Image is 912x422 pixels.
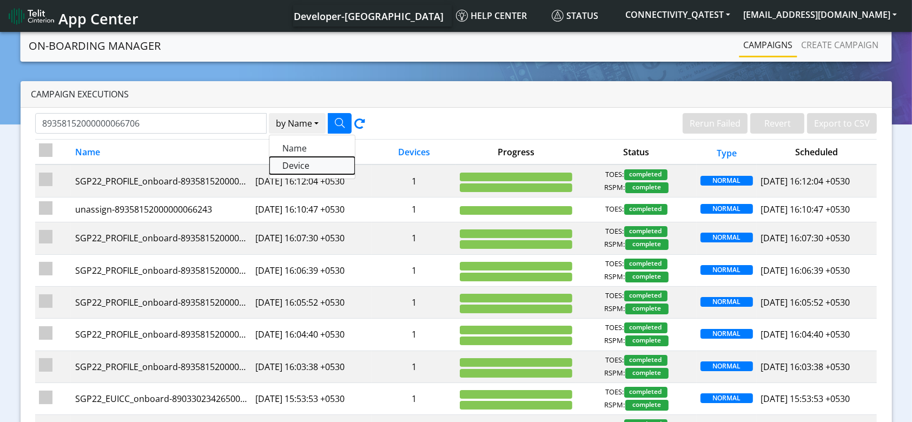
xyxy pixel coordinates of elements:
span: TOES: [606,204,624,215]
th: Scheduled [757,140,877,165]
td: [DATE] 16:05:52 +0530 [252,286,372,318]
button: Revert [750,113,804,134]
button: by Name [269,113,326,134]
th: Progress [456,140,576,165]
span: [DATE] 16:12:04 +0530 [761,175,850,187]
div: by Name [269,135,355,179]
span: NORMAL [700,176,753,186]
input: Search Campaigns [35,113,267,134]
span: TOES: [606,322,624,333]
span: [DATE] 16:05:52 +0530 [761,296,850,308]
span: RSPM: [605,239,625,250]
button: Name [269,140,355,157]
th: Type [697,140,757,165]
span: TOES: [606,169,624,180]
span: NORMAL [700,233,753,242]
img: knowledge.svg [456,10,468,22]
div: SGP22_PROFILE_onboard-89358152000000066383-2309 [75,360,248,373]
span: completed [624,169,668,180]
td: 1 [372,222,456,254]
td: 1 [372,286,456,318]
div: Campaign Executions [21,81,892,108]
span: [DATE] 16:10:47 +0530 [761,203,850,215]
th: Status [576,140,696,165]
td: 1 [372,351,456,383]
span: NORMAL [700,204,753,214]
a: Campaigns [739,34,797,56]
img: logo-telit-cinterion-gw-new.png [9,8,54,25]
span: completed [624,259,668,269]
div: unassign-89358152000000066243 [75,203,248,216]
td: [DATE] 16:07:30 +0530 [252,222,372,254]
span: RSPM: [605,272,625,282]
span: TOES: [606,259,624,269]
a: Help center [452,5,547,27]
span: TOES: [606,226,624,237]
span: RSPM: [605,335,625,346]
th: Created [252,140,372,165]
span: NORMAL [700,361,753,371]
span: complete [625,335,669,346]
span: completed [624,226,668,237]
span: [DATE] 16:07:30 +0530 [761,232,850,244]
span: complete [625,239,669,250]
span: complete [625,368,669,379]
span: NORMAL [700,393,753,403]
td: 1 [372,164,456,197]
div: SGP22_PROFILE_onboard-89358152000000066243-2309 [75,175,248,188]
span: TOES: [606,291,624,301]
span: RSPM: [605,400,625,411]
button: Rerun Failed [683,113,748,134]
span: completed [624,355,668,366]
span: NORMAL [700,329,753,339]
span: NORMAL [700,265,753,275]
button: CONNECTIVITY_QATEST [619,5,737,24]
span: completed [624,322,668,333]
span: RSPM: [605,182,625,193]
td: 1 [372,254,456,286]
span: completed [624,291,668,301]
span: complete [625,182,669,193]
a: Status [547,5,619,27]
span: NORMAL [700,297,753,307]
span: complete [625,400,669,411]
span: [DATE] 15:53:53 +0530 [761,393,850,405]
td: [DATE] 16:10:47 +0530 [252,197,372,222]
td: [DATE] 16:04:40 +0530 [252,319,372,351]
div: SGP22_PROFILE_onboard-89358152000000066706-2309 [75,296,248,309]
span: [DATE] 16:04:40 +0530 [761,328,850,340]
a: On-Boarding Manager [29,35,161,57]
button: [EMAIL_ADDRESS][DOMAIN_NAME] [737,5,903,24]
td: [DATE] 16:03:38 +0530 [252,351,372,383]
div: SGP22_PROFILE_onboard-89358152000000066730-2309 [75,232,248,245]
td: [DATE] 16:12:04 +0530 [252,164,372,197]
td: 1 [372,319,456,351]
th: Devices [372,140,456,165]
a: Your current platform instance [293,5,443,27]
span: [DATE] 16:03:38 +0530 [761,361,850,373]
a: Create campaign [797,34,883,56]
span: Help center [456,10,527,22]
img: status.svg [552,10,564,22]
span: RSPM: [605,304,625,314]
a: App Center [9,4,137,28]
button: Export to CSV [807,113,877,134]
button: Device [269,157,355,174]
th: Name [71,140,252,165]
td: [DATE] 16:06:39 +0530 [252,254,372,286]
span: App Center [58,9,138,29]
span: [DATE] 16:06:39 +0530 [761,265,850,276]
span: complete [625,272,669,282]
span: completed [624,387,668,398]
div: SGP22_PROFILE_onboard-89358152000000066235-2309 [75,328,248,341]
span: completed [624,204,668,215]
span: RSPM: [605,368,625,379]
span: complete [625,304,669,314]
span: Status [552,10,598,22]
td: 1 [372,383,456,415]
span: TOES: [606,355,624,366]
div: SGP22_EUICC_onboard-89033023426500000000060317712733-2309 [75,392,248,405]
span: Developer-[GEOGRAPHIC_DATA] [294,10,444,23]
div: SGP22_PROFILE_onboard-89358152000000066714-2309 [75,264,248,277]
td: 1 [372,197,456,222]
